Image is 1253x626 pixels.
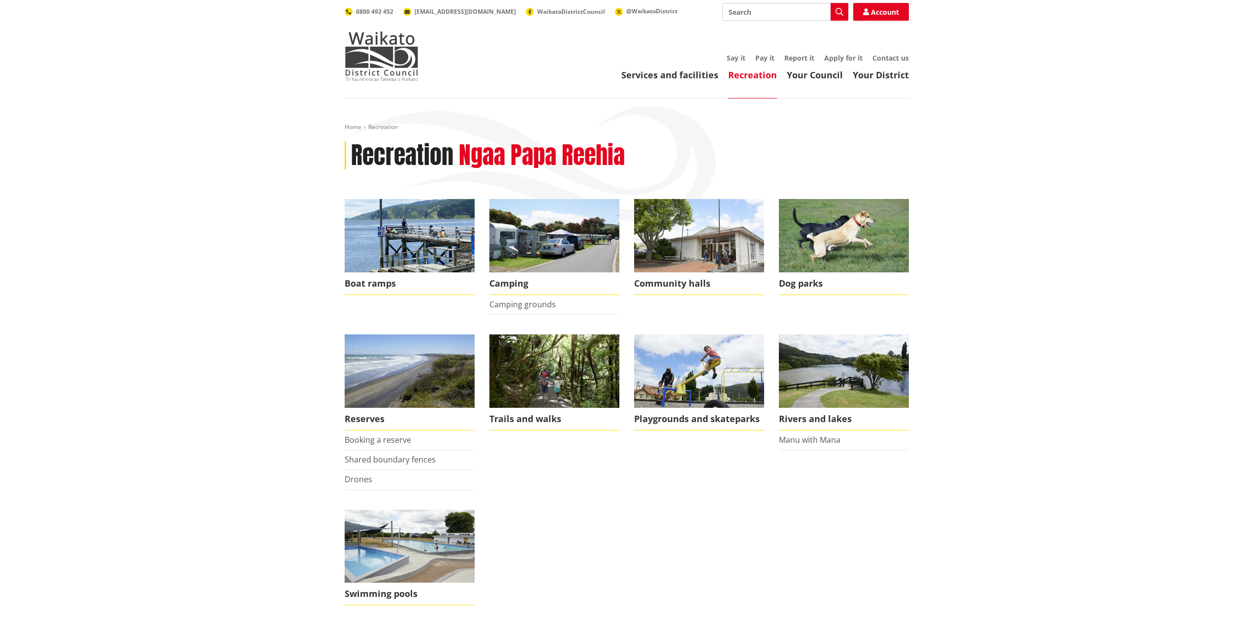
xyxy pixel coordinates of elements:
a: Bridal Veil Falls scenic walk is located near Raglan in the Waikato Trails and walks [489,334,619,430]
img: Find your local dog park [779,199,909,272]
img: Port Waikato coastal reserve [345,334,475,408]
a: Find your local dog park Dog parks [779,199,909,295]
img: Waikato District Council - Te Kaunihera aa Takiwaa o Waikato [345,32,418,81]
img: Tuakau Swimming Pool [345,510,475,583]
span: Boat ramps [345,272,475,295]
img: Playground in Ngaruawahia [634,334,764,408]
a: The Waikato River flowing through Ngaruawahia Rivers and lakes [779,334,909,430]
span: Recreation [368,123,398,131]
a: Home [345,123,361,131]
a: Account [853,3,909,21]
a: Ngaruawahia Memorial Hall Community halls [634,199,764,295]
span: @WaikatoDistrict [626,7,677,15]
a: Services and facilities [621,69,718,81]
a: WaikatoDistrictCouncil [526,7,605,16]
a: A family enjoying a playground in Ngaruawahia Playgrounds and skateparks [634,334,764,430]
img: Port Waikato boat ramp [345,199,475,272]
input: Search input [722,3,848,21]
span: Swimming pools [345,583,475,605]
a: Pay it [755,53,774,63]
span: WaikatoDistrictCouncil [537,7,605,16]
a: Port Waikato coastal reserve Reserves [345,334,475,430]
img: Waikato River, Ngaruawahia [779,334,909,408]
a: Apply for it [824,53,863,63]
a: 0800 492 452 [345,7,393,16]
a: Shared boundary fences [345,454,436,465]
img: camping-ground-v2 [489,199,619,272]
span: Trails and walks [489,408,619,430]
span: Camping [489,272,619,295]
span: Playgrounds and skateparks [634,408,764,430]
a: Port Waikato council maintained boat ramp Boat ramps [345,199,475,295]
a: Contact us [872,53,909,63]
a: Your District [853,69,909,81]
nav: breadcrumb [345,123,909,132]
a: Drones [345,474,372,485]
h1: Recreation [351,141,453,170]
a: [EMAIL_ADDRESS][DOMAIN_NAME] [403,7,516,16]
a: camping-ground-v2 Camping [489,199,619,295]
a: @WaikatoDistrict [615,7,677,15]
a: Tuakau Centennial Swimming Pools Swimming pools [345,510,475,606]
a: Booking a reserve [345,434,411,445]
span: Reserves [345,408,475,430]
span: Dog parks [779,272,909,295]
a: Camping grounds [489,299,556,310]
span: Rivers and lakes [779,408,909,430]
a: Your Council [787,69,843,81]
span: Community halls [634,272,764,295]
a: Manu with Mana [779,434,840,445]
a: Report it [784,53,814,63]
h2: Ngaa Papa Reehia [459,141,625,170]
span: 0800 492 452 [356,7,393,16]
a: Say it [727,53,745,63]
img: Ngaruawahia Memorial Hall [634,199,764,272]
a: Recreation [728,69,777,81]
span: [EMAIL_ADDRESS][DOMAIN_NAME] [415,7,516,16]
img: Bridal Veil Falls [489,334,619,408]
